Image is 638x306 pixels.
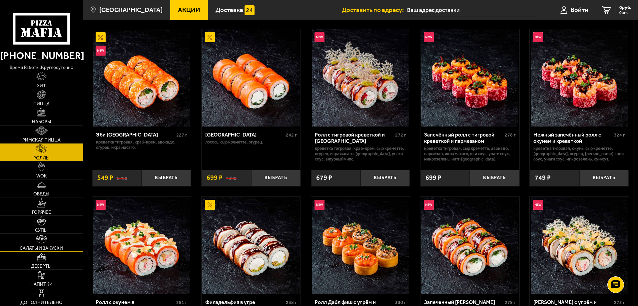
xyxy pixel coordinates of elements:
span: Обеды [33,192,49,196]
span: 291 г [176,300,187,305]
div: [GEOGRAPHIC_DATA] [205,132,284,138]
a: НовинкаЗапеченный ролл Гурмэ с лососем и угрём [420,197,519,294]
span: Войти [571,7,588,13]
a: АкционныйФиладельфия в угре [202,197,301,294]
button: Выбрать [251,170,301,186]
span: Десерты [31,264,52,269]
a: АкционныйНовинкаЭби Калифорния [92,29,191,127]
img: Запеченный ролл Гурмэ с лососем и угрём [421,197,518,294]
p: креветка тигровая, краб-крем, авокадо, огурец, икра масаго. [96,140,188,150]
img: Акционный [205,200,215,210]
img: 15daf4d41897b9f0e9f617042186c801.svg [245,5,255,15]
a: АкционныйФиладельфия [202,29,301,127]
img: Ролл с окунем в темпуре и лососем [93,197,190,294]
span: 227 г [176,132,187,138]
span: 324 г [614,132,625,138]
img: Ролл Дабл фиш с угрём и лососем в темпуре [312,197,409,294]
img: Филадельфия в угре [202,197,300,294]
img: Новинка [424,32,434,42]
span: Салаты и закуски [20,246,63,251]
input: Ваш адрес доставки [407,4,535,16]
span: Доставка [216,7,243,13]
span: 549 ₽ [97,174,113,181]
span: Доставить по адресу: [342,7,407,13]
div: Ролл с тигровой креветкой и [GEOGRAPHIC_DATA] [315,132,394,144]
div: Запечённый ролл с тигровой креветкой и пармезаном [424,132,503,144]
img: Новинка [96,46,106,56]
a: НовинкаРолл Дабл фиш с угрём и лососем в темпуре [311,197,410,294]
img: Акционный [96,32,106,42]
button: Выбрать [360,170,410,186]
span: Напитки [30,282,53,287]
span: 273 г [614,300,625,305]
a: НовинкаНежный запечённый ролл с окунем и креветкой [530,29,629,127]
p: лосось, Сыр креметте, огурец. [205,140,297,145]
span: Акции [178,7,200,13]
span: Дополнительно [20,300,63,305]
img: Акционный [205,32,215,42]
img: Новинка [533,32,543,42]
span: Роллы [33,156,50,160]
div: Нежный запечённый ролл с окунем и креветкой [533,132,612,144]
button: Выбрать [470,170,519,186]
span: Пицца [33,102,50,106]
a: НовинкаРолл Калипсо с угрём и креветкой [530,197,629,294]
img: Новинка [424,200,434,210]
span: Супы [35,228,48,233]
span: 0 шт. [619,11,631,15]
p: креветка тигровая, окунь, Сыр креметте, [GEOGRAPHIC_DATA], огурец, [PERSON_NAME], шеф соус, унаги... [533,146,625,162]
span: WOK [36,174,47,178]
p: креветка тигровая, Сыр креметте, авокадо, пармезан, икра масаго, яки соус, унаги соус, микрозелен... [424,146,516,162]
p: креветка тигровая, краб-крем, Сыр креметте, огурец, икра масаго, [GEOGRAPHIC_DATA], унаги соус, а... [315,146,406,162]
span: 272 г [395,132,406,138]
span: [GEOGRAPHIC_DATA] [99,7,163,13]
span: 699 ₽ [425,174,441,181]
span: 278 г [505,132,516,138]
img: Новинка [533,200,543,210]
span: 248 г [286,300,297,305]
span: 0 руб. [619,5,631,10]
img: Филадельфия [202,29,300,127]
div: Эби [GEOGRAPHIC_DATA] [96,132,175,138]
img: Ролл Калипсо с угрём и креветкой [531,197,628,294]
s: 629 ₽ [117,174,127,181]
a: НовинкаРолл с тигровой креветкой и Гуакамоле [311,29,410,127]
img: Ролл с тигровой креветкой и Гуакамоле [312,29,409,127]
button: Выбрать [579,170,629,186]
img: Нежный запечённый ролл с окунем и креветкой [531,29,628,127]
span: 749 ₽ [535,174,551,181]
a: НовинкаРолл с окунем в темпуре и лососем [92,197,191,294]
s: 749 ₽ [226,174,237,181]
span: 330 г [395,300,406,305]
button: Выбрать [142,170,191,186]
span: Хит [37,84,46,88]
a: НовинкаЗапечённый ролл с тигровой креветкой и пармезаном [420,29,519,127]
span: Римская пицца [22,138,61,143]
img: Новинка [315,32,324,42]
span: 242 г [286,132,297,138]
img: Новинка [315,200,324,210]
span: 699 ₽ [207,174,223,181]
img: Запечённый ролл с тигровой креветкой и пармезаном [421,29,518,127]
div: Филадельфия в угре [205,299,284,305]
img: Эби Калифорния [93,29,190,127]
span: Горячее [32,210,51,215]
img: Новинка [96,200,106,210]
span: 279 г [505,300,516,305]
span: Наборы [32,120,51,124]
span: 679 ₽ [316,174,332,181]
